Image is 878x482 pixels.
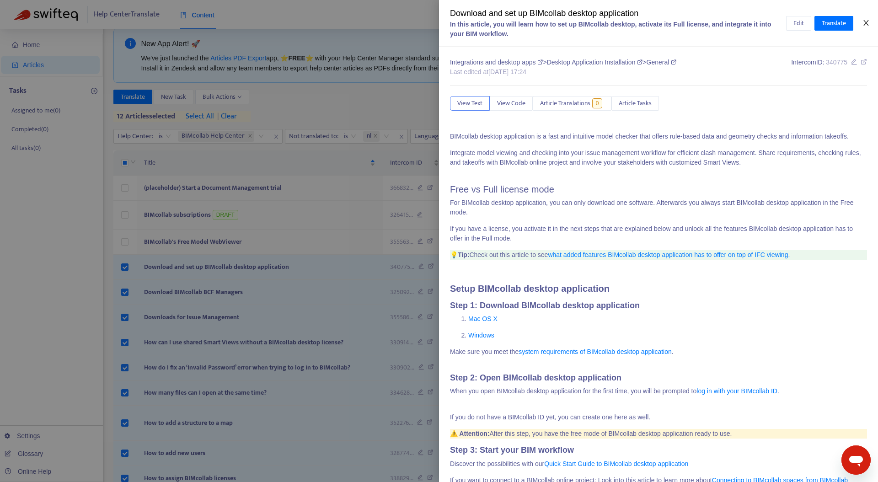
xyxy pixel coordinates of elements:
[450,20,786,39] div: In this article, you will learn how to set up BIMcollab desktop, activate its Full license, and i...
[450,250,867,260] p: 💡 Check out this article to see .
[786,16,811,31] button: Edit
[592,98,603,108] span: 0
[519,348,672,355] a: system requirements of BIMcollab desktop application
[468,332,494,339] a: Windows
[450,284,610,294] b: Setup BIMcollab desktop application
[841,445,871,475] iframe: Button to launch messaging window, conversation in progress
[450,430,489,437] b: ⚠️ Attention:
[547,59,647,66] span: Desktop Application Installation >
[450,459,867,469] p: Discover the possibilities with our
[450,67,676,77] div: Last edited at [DATE] 17:24
[450,7,786,20] div: Download and set up BIMcollab desktop application
[611,96,659,111] button: Article Tasks
[822,18,846,28] span: Translate
[450,386,867,396] p: When you open BIMcollab desktop application for the first time, you will be prompted to .
[544,460,688,467] a: Quick Start Guide to BIMcollab desktop application
[533,96,611,111] button: Article Translations0
[450,184,867,195] h2: Free vs Full license mode
[450,198,867,217] p: For BIMcollab desktop application, you can only download one software. Afterwards you always star...
[458,251,469,258] b: Tip:
[450,59,547,66] span: Integrations and desktop apps >
[826,59,847,66] span: 340775
[696,387,777,395] a: log in with your BIMcollab ID
[450,132,867,141] p: BIMcollab desktop application is a fast and intuitive model checker that offers rule-based data a...
[548,251,788,258] a: what added features BIMcollab desktop application has to offer on top of IFC viewing
[450,445,574,455] b: Step 3: Start your BIM workflow
[647,59,677,66] span: General
[450,429,867,439] p: After this step, you have the free mode of BIMcollab desktop application ready to use.
[450,148,867,177] p: Integrate model viewing and checking into your issue management workflow for efficient clash mana...
[814,16,853,31] button: Translate
[450,403,867,422] p: If you do not have a BIMcollab ID yet, you can create one here as well.
[791,58,867,77] div: Intercom ID:
[450,267,867,276] p: ​
[450,96,490,111] button: View Text
[862,19,870,27] span: close
[468,315,498,322] a: Mac OS X
[793,18,804,28] span: Edit
[450,347,867,366] p: Make sure you meet the . ​
[450,301,640,310] b: Step 1: Download BIMcollab desktop application
[457,98,482,108] span: View Text
[860,19,873,27] button: Close
[619,98,652,108] span: Article Tasks
[497,98,525,108] span: View Code
[450,224,867,243] p: If you have a license, you activate it in the next steps that are explained below and unlock all ...
[540,98,590,108] span: Article Translations
[490,96,533,111] button: View Code
[450,373,621,382] b: Step 2: Open BIMcollab desktop application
